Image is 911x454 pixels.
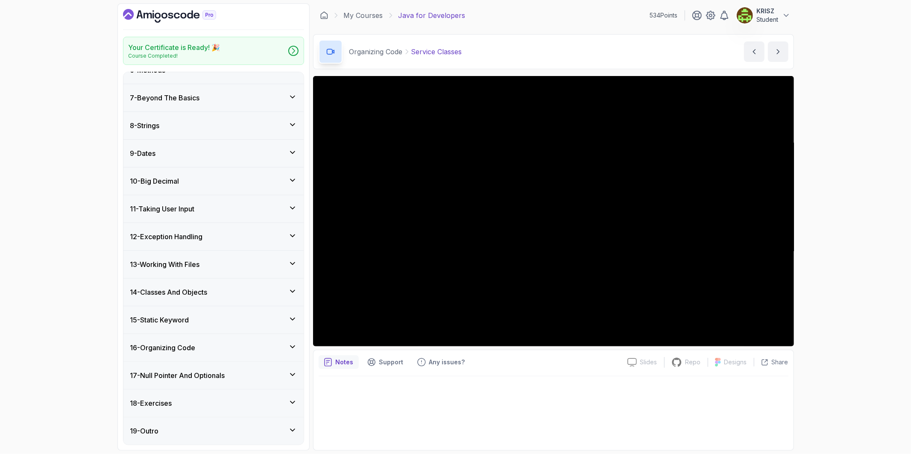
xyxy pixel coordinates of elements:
p: Slides [640,358,657,366]
iframe: 4 - Service Classes [313,76,794,346]
h3: 8 - Strings [130,120,160,131]
p: Notes [336,358,354,366]
h3: 9 - Dates [130,148,156,158]
button: Share [754,358,788,366]
button: 17-Null Pointer And Optionals [123,362,304,389]
a: My Courses [344,10,383,21]
p: Student [757,15,779,24]
button: Support button [362,355,409,369]
p: Java for Developers [398,10,466,21]
button: 11-Taking User Input [123,195,304,223]
img: user profile image [737,7,753,23]
p: Designs [724,358,747,366]
p: Service Classes [411,47,462,57]
h3: 10 - Big Decimal [130,176,179,186]
h3: 12 - Exception Handling [130,231,203,242]
h3: 11 - Taking User Input [130,204,195,214]
button: 15-Static Keyword [123,306,304,334]
h3: 19 - Outro [130,426,159,436]
button: 13-Working With Files [123,251,304,278]
button: notes button [319,355,359,369]
button: 8-Strings [123,112,304,139]
button: 9-Dates [123,140,304,167]
button: 7-Beyond The Basics [123,84,304,111]
h3: 15 - Static Keyword [130,315,189,325]
p: Any issues? [429,358,465,366]
p: Repo [685,358,701,366]
a: Dashboard [320,11,328,20]
button: 14-Classes And Objects [123,278,304,306]
p: Organizing Code [349,47,403,57]
p: 534 Points [650,11,678,20]
h2: Your Certificate is Ready! 🎉 [129,42,220,53]
button: next content [768,41,788,62]
button: user profile imageKRISZStudent [736,7,791,24]
button: Feedback button [412,355,470,369]
h3: 17 - Null Pointer And Optionals [130,370,225,381]
h3: 16 - Organizing Code [130,343,196,353]
h3: 18 - Exercises [130,398,172,408]
a: Your Certificate is Ready! 🎉Course Completed! [123,37,304,65]
button: 16-Organizing Code [123,334,304,361]
p: Share [772,358,788,366]
button: previous content [744,41,765,62]
h3: 7 - Beyond The Basics [130,93,200,103]
button: 18-Exercises [123,390,304,417]
h3: 14 - Classes And Objects [130,287,208,297]
button: 19-Outro [123,417,304,445]
button: 10-Big Decimal [123,167,304,195]
p: Support [379,358,404,366]
button: 12-Exception Handling [123,223,304,250]
p: KRISZ [757,7,779,15]
a: Dashboard [123,9,236,23]
p: Course Completed! [129,53,220,59]
h3: 13 - Working With Files [130,259,200,269]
